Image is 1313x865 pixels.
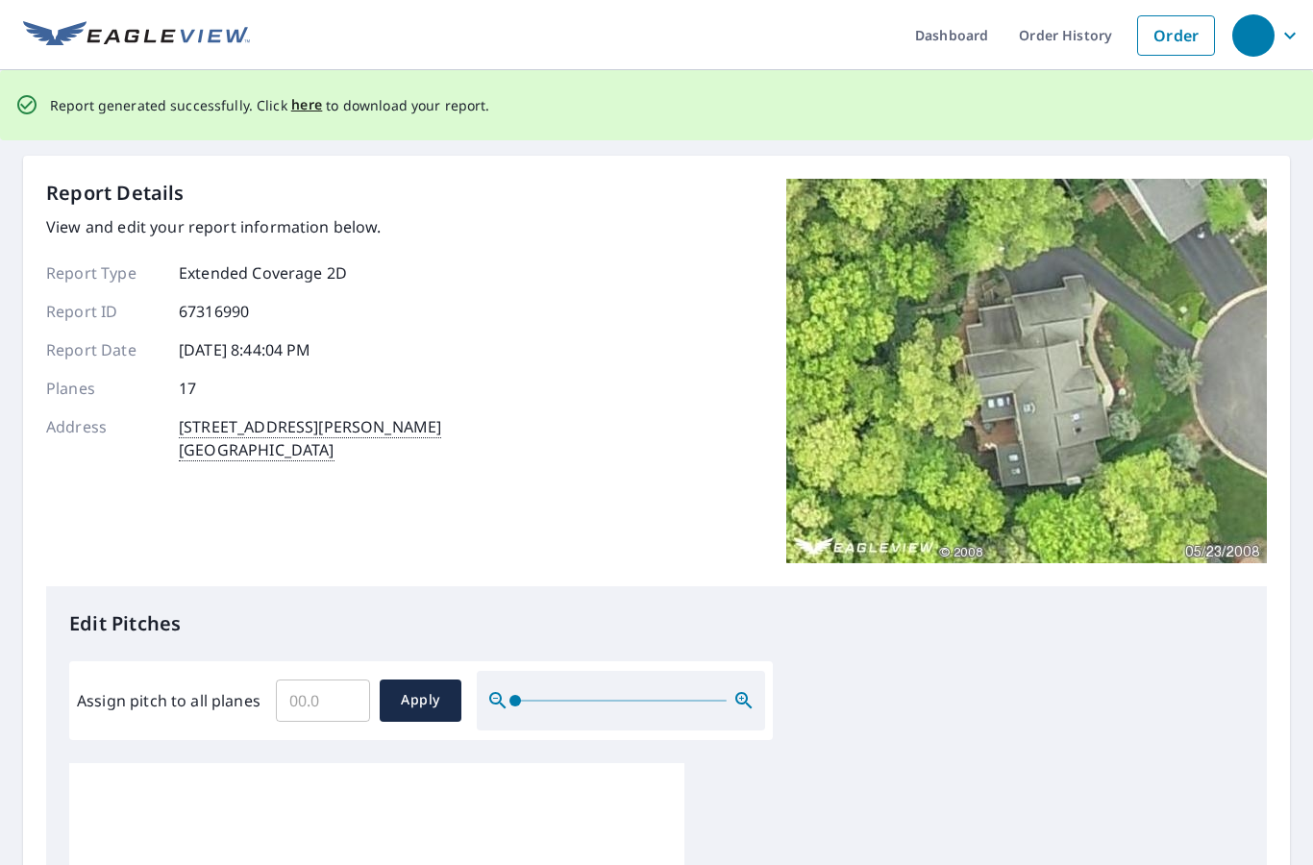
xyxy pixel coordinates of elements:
label: Assign pitch to all planes [77,689,260,712]
p: View and edit your report information below. [46,215,441,238]
input: 00.0 [276,674,370,728]
p: [DATE] 8:44:04 PM [179,338,311,361]
p: Report Details [46,179,185,208]
p: Report Type [46,261,161,284]
img: EV Logo [23,21,250,50]
p: Report Date [46,338,161,361]
p: Address [46,415,161,461]
p: Edit Pitches [69,609,1244,638]
p: Planes [46,377,161,400]
p: Report ID [46,300,161,323]
p: Report generated successfully. Click to download your report. [50,93,490,117]
button: here [291,93,323,117]
p: Extended Coverage 2D [179,261,347,284]
button: Apply [380,680,461,722]
a: Order [1137,15,1215,56]
p: 67316990 [179,300,249,323]
img: Top image [786,179,1267,563]
p: 17 [179,377,196,400]
span: Apply [395,688,446,712]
